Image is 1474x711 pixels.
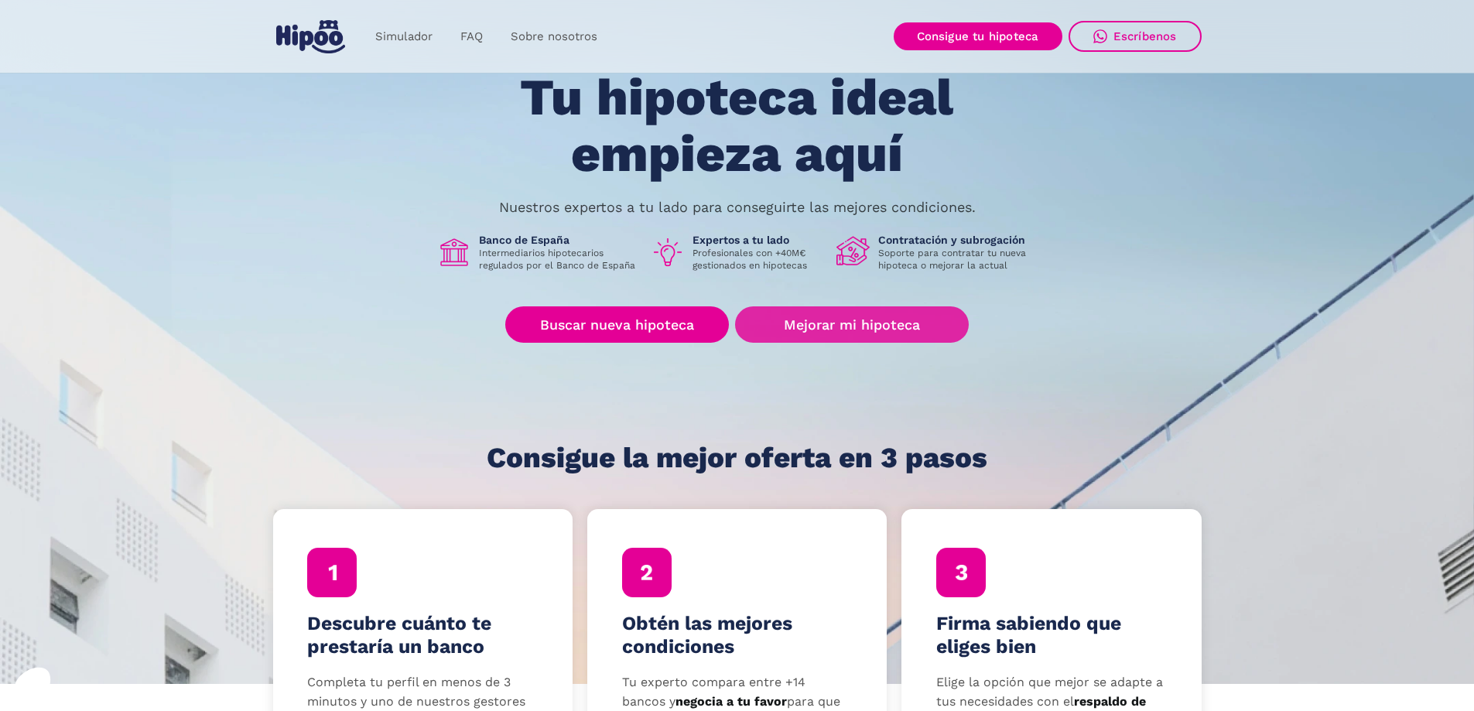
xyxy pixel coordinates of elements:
[479,247,638,272] p: Intermediarios hipotecarios regulados por el Banco de España
[878,233,1038,247] h1: Contratación y subrogación
[479,233,638,247] h1: Banco de España
[735,306,968,343] a: Mejorar mi hipoteca
[675,694,787,709] strong: negocia a tu favor
[497,22,611,52] a: Sobre nosotros
[693,247,824,272] p: Profesionales con +40M€ gestionados en hipotecas
[1069,21,1202,52] a: Escríbenos
[693,233,824,247] h1: Expertos a tu lado
[307,612,538,658] h4: Descubre cuánto te prestaría un banco
[622,612,853,658] h4: Obtén las mejores condiciones
[487,443,987,473] h1: Consigue la mejor oferta en 3 pasos
[505,306,729,343] a: Buscar nueva hipoteca
[894,22,1062,50] a: Consigue tu hipoteca
[361,22,446,52] a: Simulador
[446,22,497,52] a: FAQ
[273,14,349,60] a: home
[1113,29,1177,43] div: Escríbenos
[499,201,976,214] p: Nuestros expertos a tu lado para conseguirte las mejores condiciones.
[936,612,1167,658] h4: Firma sabiendo que eliges bien
[878,247,1038,272] p: Soporte para contratar tu nueva hipoteca o mejorar la actual
[443,70,1030,182] h1: Tu hipoteca ideal empieza aquí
